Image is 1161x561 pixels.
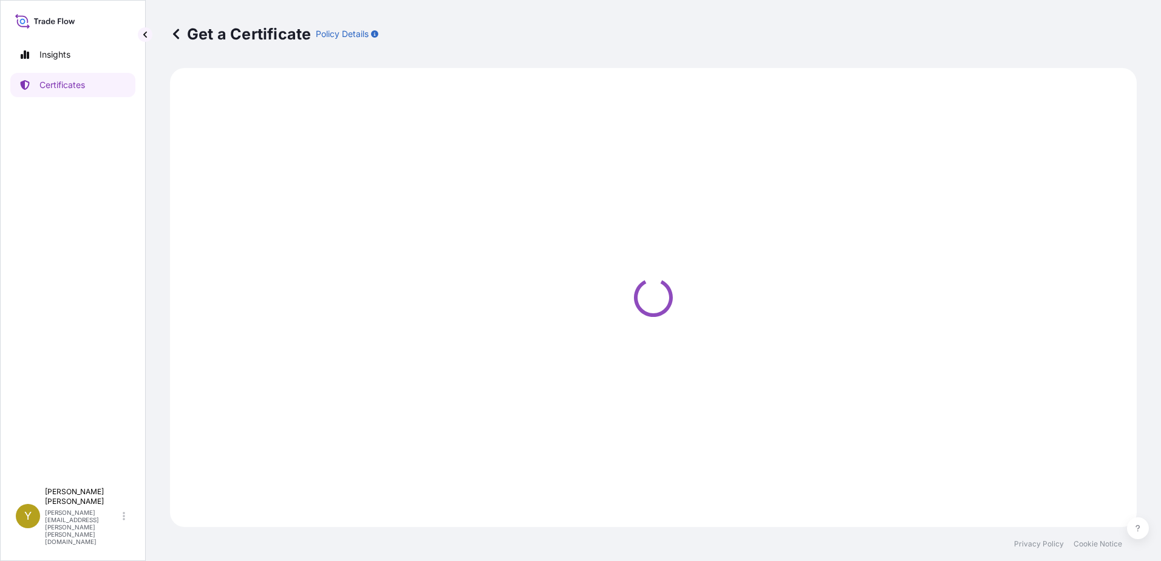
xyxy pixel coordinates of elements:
[1014,539,1064,549] a: Privacy Policy
[170,24,311,44] p: Get a Certificate
[10,73,135,97] a: Certificates
[1074,539,1122,549] a: Cookie Notice
[177,75,1129,520] div: Loading
[39,49,70,61] p: Insights
[24,510,32,522] span: Y
[10,42,135,67] a: Insights
[316,28,369,40] p: Policy Details
[45,487,120,506] p: [PERSON_NAME] [PERSON_NAME]
[45,509,120,545] p: [PERSON_NAME][EMAIL_ADDRESS][PERSON_NAME][PERSON_NAME][DOMAIN_NAME]
[39,79,85,91] p: Certificates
